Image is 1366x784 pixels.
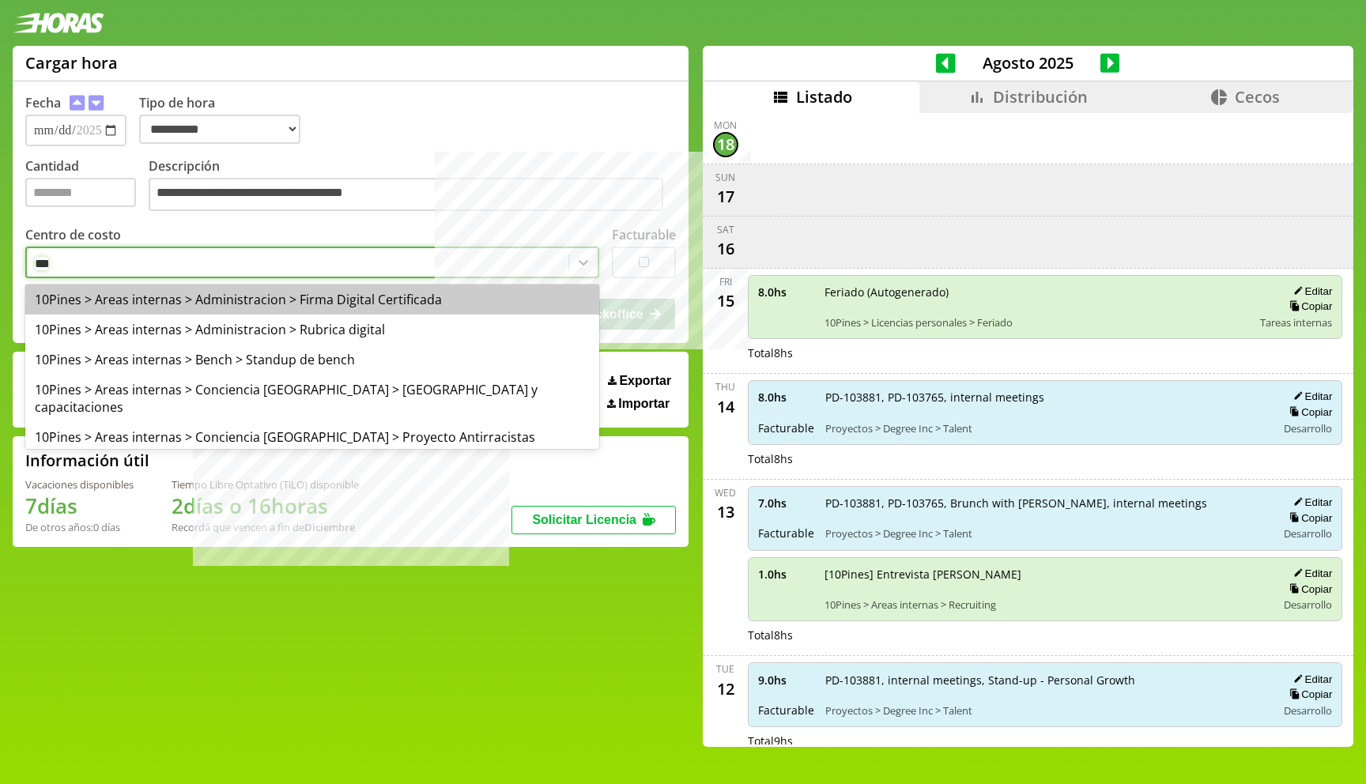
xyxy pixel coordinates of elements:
span: Exportar [619,374,671,388]
select: Tipo de hora [139,115,300,144]
div: Thu [715,380,735,394]
span: Importar [618,397,670,411]
span: Facturable [758,703,814,718]
div: Vacaciones disponibles [25,477,134,492]
span: PD-103881, internal meetings, Stand-up - Personal Growth [825,673,1266,688]
div: Total 8 hs [748,451,1343,466]
div: 16 [713,236,738,262]
button: Editar [1289,496,1332,509]
span: Facturable [758,420,814,435]
span: PD-103881, PD-103765, internal meetings [825,390,1266,405]
div: 12 [713,676,738,701]
h1: 2 días o 16 horas [172,492,359,520]
button: Copiar [1285,300,1332,313]
span: Tareas internas [1260,315,1332,330]
span: Desarrollo [1284,526,1332,541]
span: Agosto 2025 [956,52,1100,73]
div: Tue [716,662,734,676]
button: Solicitar Licencia [511,506,676,534]
span: PD-103881, PD-103765, Brunch with [PERSON_NAME], internal meetings [825,496,1266,511]
button: Editar [1289,567,1332,580]
span: 1.0 hs [758,567,813,582]
span: Listado [796,86,852,107]
span: Feriado (Autogenerado) [825,285,1250,300]
div: Fri [719,275,732,288]
h2: Información útil [25,450,149,471]
button: Copiar [1285,688,1332,701]
span: Proyectos > Degree Inc > Talent [825,421,1266,435]
label: Tipo de hora [139,94,313,146]
span: 8.0 hs [758,390,814,405]
b: Diciembre [304,520,355,534]
textarea: Descripción [149,178,663,211]
span: Desarrollo [1284,597,1332,612]
span: Desarrollo [1284,421,1332,435]
div: 14 [713,394,738,419]
span: Facturable [758,526,814,541]
div: 10Pines > Areas internas > Administracion > Rubrica digital [25,315,599,345]
label: Cantidad [25,157,149,215]
span: [10Pines] Entrevista [PERSON_NAME] [825,567,1266,582]
div: Total 9 hs [748,733,1343,748]
div: Tiempo Libre Optativo (TiLO) disponible [172,477,359,492]
div: 15 [713,288,738,314]
h1: Cargar hora [25,52,118,73]
div: Sat [717,223,734,236]
div: 13 [713,499,738,525]
div: 17 [713,184,738,209]
span: 10Pines > Areas internas > Recruiting [825,597,1266,612]
div: Recordá que vencen a fin de [172,520,359,534]
span: Distribución [993,86,1088,107]
span: 9.0 hs [758,673,814,688]
div: Wed [715,486,736,499]
button: Exportar [603,373,676,389]
button: Editar [1289,285,1332,298]
label: Fecha [25,94,61,111]
div: 10Pines > Areas internas > Conciencia [GEOGRAPHIC_DATA] > Proyecto Antirracistas [25,422,599,452]
span: Proyectos > Degree Inc > Talent [825,703,1266,718]
div: Total 8 hs [748,345,1343,360]
input: Cantidad [25,178,136,207]
button: Copiar [1285,582,1332,596]
div: 10Pines > Areas internas > Administracion > Firma Digital Certificada [25,285,599,315]
label: Descripción [149,157,676,215]
button: Editar [1289,673,1332,686]
div: 10Pines > Areas internas > Bench > Standup de bench [25,345,599,375]
label: Facturable [612,226,676,243]
div: De otros años: 0 días [25,520,134,534]
h1: 7 días [25,492,134,520]
span: Desarrollo [1284,703,1332,718]
span: 7.0 hs [758,496,814,511]
button: Editar [1289,390,1332,403]
span: 10Pines > Licencias personales > Feriado [825,315,1250,330]
div: Sun [715,171,735,184]
img: logotipo [13,13,104,33]
div: 10Pines > Areas internas > Conciencia [GEOGRAPHIC_DATA] > [GEOGRAPHIC_DATA] y capacitaciones [25,375,599,422]
button: Copiar [1285,511,1332,525]
button: Copiar [1285,405,1332,419]
span: 8.0 hs [758,285,813,300]
div: Mon [714,119,737,132]
span: Solicitar Licencia [532,513,636,526]
div: 18 [713,132,738,157]
div: Total 8 hs [748,628,1343,643]
span: Cecos [1235,86,1280,107]
span: Proyectos > Degree Inc > Talent [825,526,1266,541]
div: scrollable content [703,113,1353,744]
label: Centro de costo [25,226,121,243]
